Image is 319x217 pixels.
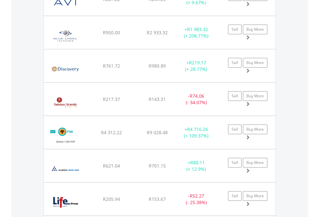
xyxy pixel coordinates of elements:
span: R153.67 [149,196,166,202]
div: + (+ 208.77%) [176,26,216,39]
a: Sell [228,158,242,168]
a: Buy More [243,125,267,134]
span: R761.72 [103,63,120,69]
img: EQU.ZA.DSY.png [47,58,84,81]
a: Sell [228,58,242,68]
span: R219.17 [189,60,206,66]
span: R74.06 [190,93,204,99]
div: + (+ 12.9%) [176,159,216,172]
div: - (- 25.38%) [176,193,216,206]
a: Sell [228,25,242,34]
span: R9 028.48 [147,129,168,136]
a: Sell [228,125,242,134]
div: + (+ 109.37%) [176,126,216,139]
span: R205.94 [103,196,120,202]
a: Buy More [243,25,267,34]
span: R950.00 [103,29,120,36]
span: R1 983.32 [187,26,208,32]
span: R621.04 [103,163,120,169]
div: - (- 34.07%) [176,93,216,106]
img: EQU.ZA.BLU.png [47,24,84,47]
a: Buy More [243,58,267,68]
span: R2 933.32 [147,29,168,36]
a: Buy More [243,158,267,168]
img: EQU.ZA.FBR.png [47,91,84,114]
img: EQU.ZA.KIO.png [47,157,84,180]
span: R4 716.26 [187,126,208,132]
span: R80.11 [190,159,205,166]
div: + (+ 28.77%) [176,60,216,72]
a: Buy More [243,91,267,101]
a: Sell [228,91,242,101]
a: Buy More [243,191,267,201]
span: R701.15 [149,163,166,169]
span: R4 312.22 [101,129,122,136]
img: EQU.ZA.LHC.png [47,191,84,214]
span: R143.31 [149,96,166,102]
a: Sell [228,191,242,201]
span: R52.27 [190,193,204,199]
img: EQU.ZA.FNBEQF.png [47,124,84,147]
span: R217.37 [103,96,120,102]
span: R980.89 [149,63,166,69]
